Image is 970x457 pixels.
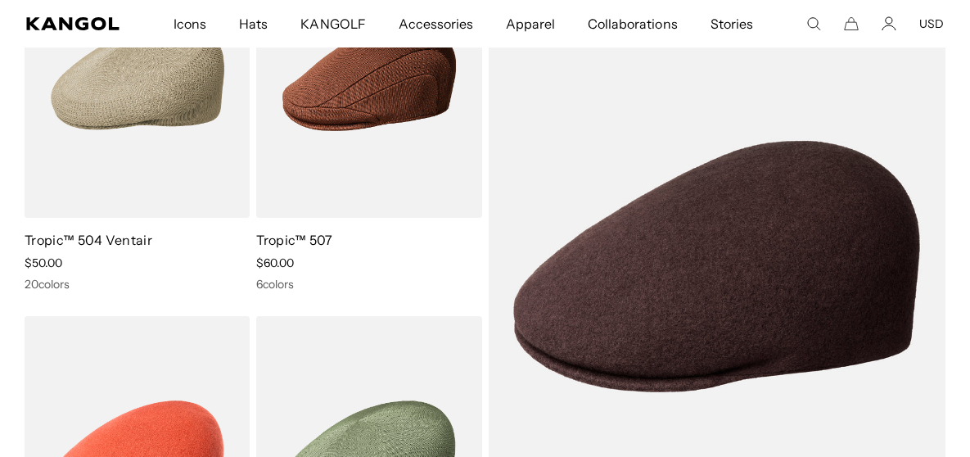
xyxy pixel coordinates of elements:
a: Account [882,16,896,31]
button: USD [919,16,944,31]
button: Cart [844,16,859,31]
a: Kangol [26,17,120,30]
span: $60.00 [256,256,294,270]
a: Tropic™ 504 Ventair [25,232,152,248]
summary: Search here [806,16,821,31]
span: $50.00 [25,256,62,270]
div: 6 colors [256,277,481,292]
a: Tropic™ 507 [256,232,333,248]
div: 20 colors [25,277,250,292]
